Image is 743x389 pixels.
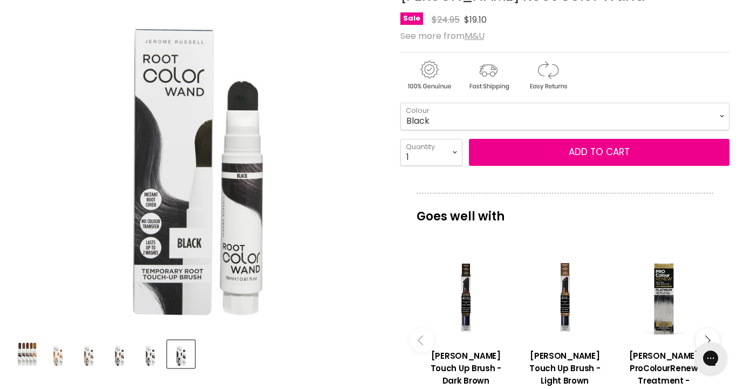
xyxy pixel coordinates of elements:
img: Jerome Russell Root Color Wand [107,341,132,367]
img: returns.gif [519,59,576,92]
a: M&U [465,30,485,42]
button: Jerome Russell Root Color Wand [13,340,41,368]
h3: [PERSON_NAME] Touch Up Brush - Light Brown [521,350,609,387]
img: Jerome Russell Root Color Wand [138,341,163,367]
button: Jerome Russell Root Color Wand [75,340,103,368]
span: $19.10 [464,14,487,26]
img: genuine.gif [400,59,458,92]
select: Quantity [400,139,462,166]
span: See more from [400,30,485,42]
button: Add to cart [469,139,730,166]
button: Jerome Russell Root Color Wand [167,340,195,368]
p: Goes well with [417,193,713,229]
img: Jerome Russell Root Color Wand [168,341,194,367]
img: Jerome Russell Root Color Wand [45,341,71,367]
h3: [PERSON_NAME] Touch Up Brush - Dark Brown [422,350,510,387]
button: Jerome Russell Root Color Wand [137,340,164,368]
img: Jerome Russell Root Color Wand [76,341,101,367]
div: Product thumbnails [12,337,384,368]
img: shipping.gif [460,59,517,92]
iframe: Gorgias live chat messenger [689,338,732,378]
button: Jerome Russell Root Color Wand [44,340,72,368]
span: $24.95 [432,14,460,26]
img: Jerome Russell Root Color Wand [15,343,40,365]
button: Jerome Russell Root Color Wand [106,340,133,368]
span: Sale [400,12,423,25]
span: Add to cart [569,145,630,158]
